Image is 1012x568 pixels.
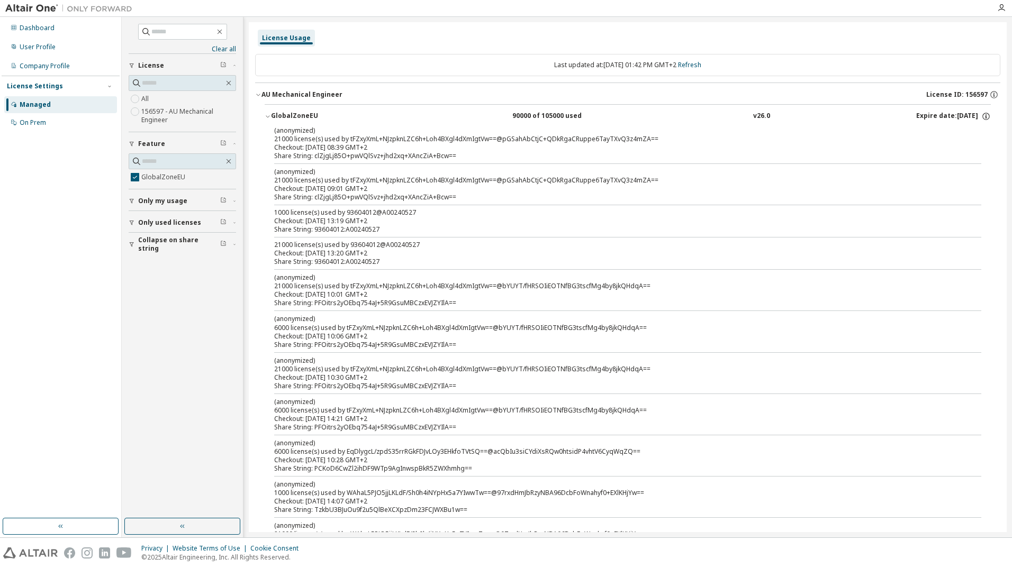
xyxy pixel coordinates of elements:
[220,61,227,70] span: Clear filter
[250,544,305,553] div: Cookie Consent
[512,112,608,121] div: 90000 of 105000 used
[255,54,1000,76] div: Last updated at: [DATE] 01:42 PM GMT+2
[138,61,164,70] span: License
[173,544,250,553] div: Website Terms of Use
[274,480,956,489] p: (anonymized)
[274,356,956,373] div: 21000 license(s) used by tFZxyXmL+NJzpknLZC6h+Loh4BXgl4dXmIgtVw==@bYUYT/fHRSOIiEOTNfBG3tscfMg4by8...
[20,24,55,32] div: Dashboard
[926,90,988,99] span: License ID: 156597
[20,62,70,70] div: Company Profile
[274,521,956,538] div: 21000 license(s) used by WAhaL5PJO5jjLKLdF/Sh0h4iNYpHx5a7YIwwTw==@97rxdHmJbRzyNBA96DcbFoWnahyf0+E...
[129,54,236,77] button: License
[274,397,956,406] p: (anonymized)
[274,332,956,341] div: Checkout: [DATE] 10:06 GMT+2
[20,43,56,51] div: User Profile
[141,93,151,105] label: All
[138,236,220,253] span: Collapse on share string
[274,356,956,365] p: (anonymized)
[274,314,956,332] div: 6000 license(s) used by tFZxyXmL+NJzpknLZC6h+Loh4BXgl4dXmIgtVw==@bYUYT/fHRSOIiEOTNfBG3tscfMg4by8j...
[116,547,132,558] img: youtube.svg
[82,547,93,558] img: instagram.svg
[274,497,956,506] div: Checkout: [DATE] 14:07 GMT+2
[220,240,227,249] span: Clear filter
[220,140,227,148] span: Clear filter
[274,167,956,176] p: (anonymized)
[274,126,956,135] p: (anonymized)
[753,112,770,121] div: v26.0
[274,126,956,143] div: 21000 license(s) used by tFZxyXmL+NJzpknLZC6h+Loh4BXgl4dXmIgtVw==@pGSahAbCtjC+QDkRgaCRuppe6TayTXv...
[261,90,342,99] div: AU Mechanical Engineer
[274,464,956,473] div: Share String: PCKoD6CwZl2ihDF9WTp9AgInwspBkR5ZWXhmhg==
[274,521,956,530] p: (anonymized)
[141,544,173,553] div: Privacy
[129,132,236,155] button: Feature
[274,273,956,290] div: 21000 license(s) used by tFZxyXmL+NJzpknLZC6h+Loh4BXgl4dXmIgtVw==@bYUYT/fHRSOIiEOTNfBG3tscfMg4by8...
[138,140,165,148] span: Feature
[274,217,956,225] div: Checkout: [DATE] 13:19 GMT+2
[274,273,956,282] p: (anonymized)
[274,249,956,258] div: Checkout: [DATE] 13:20 GMT+2
[7,82,63,90] div: License Settings
[274,397,956,415] div: 6000 license(s) used by tFZxyXmL+NJzpknLZC6h+Loh4BXgl4dXmIgtVw==@bYUYT/fHRSOIiEOTNfBG3tscfMg4by8j...
[274,438,956,447] p: (anonymized)
[64,547,75,558] img: facebook.svg
[274,480,956,497] div: 1000 license(s) used by WAhaL5PJO5jjLKLdF/Sh0h4iNYpHx5a7YIwwTw==@97rxdHmJbRzyNBA96DcbFoWnahyf0+EX...
[916,112,991,121] div: Expire date: [DATE]
[5,3,138,14] img: Altair One
[20,100,51,109] div: Managed
[274,152,956,160] div: Share String: clZjgLj85O+pwVQlSvz+jhd2xq+XAncZiA+Bcw==
[274,314,956,323] p: (anonymized)
[129,233,236,256] button: Collapse on share string
[3,547,58,558] img: altair_logo.svg
[274,423,956,432] div: Share String: PFOitrs2yOEbq754aJ+5R9GsuMBCzxEVJZYIlA==
[274,290,956,299] div: Checkout: [DATE] 10:01 GMT+2
[99,547,110,558] img: linkedin.svg
[274,382,956,390] div: Share String: PFOitrs2yOEbq754aJ+5R9GsuMBCzxEVJZYIlA==
[274,143,956,152] div: Checkout: [DATE] 08:39 GMT+2
[274,299,956,307] div: Share String: PFOitrs2yOEbq754aJ+5R9GsuMBCzxEVJZYIlA==
[129,45,236,53] a: Clear all
[274,225,956,234] div: Share String: 93604012:A00240527
[274,341,956,349] div: Share String: PFOitrs2yOEbq754aJ+5R9GsuMBCzxEVJZYIlA==
[274,258,956,266] div: Share String: 93604012:A00240527
[274,241,956,249] div: 21000 license(s) used by 93604012@A00240527
[274,506,956,514] div: Share String: TzkbU3BJuOu9f2u5QlBeXCXpzDm23FCJWXBu1w==
[274,456,956,464] div: Checkout: [DATE] 10:28 GMT+2
[141,105,236,126] label: 156597 - AU Mechanical Engineer
[138,218,201,227] span: Only used licenses
[274,208,956,217] div: 1000 license(s) used by 93604012@A00240527
[678,60,701,69] a: Refresh
[265,105,991,128] button: GlobalZoneEU90000 of 105000 usedv26.0Expire date:[DATE]
[274,167,956,185] div: 21000 license(s) used by tFZxyXmL+NJzpknLZC6h+Loh4BXgl4dXmIgtVw==@pGSahAbCtjC+QDkRgaCRuppe6TayTXv...
[255,83,1000,106] button: AU Mechanical EngineerLicense ID: 156597
[20,118,46,127] div: On Prem
[129,211,236,234] button: Only used licenses
[220,218,227,227] span: Clear filter
[129,189,236,213] button: Only my usage
[141,171,187,184] label: GlobalZoneEU
[138,197,187,205] span: Only my usage
[274,373,956,382] div: Checkout: [DATE] 10:30 GMT+2
[274,193,956,201] div: Share String: clZjgLj85O+pwVQlSvz+jhd2xq+XAncZiA+Bcw==
[274,438,956,456] div: 6000 license(s) used by EqDlygcL/zpdS35rrRGkFDJvLOy3EHkfoTVtSQ==@acQbIu3siCYdiXsRQw0htsidP4vhtV6C...
[220,197,227,205] span: Clear filter
[274,185,956,193] div: Checkout: [DATE] 09:01 GMT+2
[262,34,311,42] div: License Usage
[274,415,956,423] div: Checkout: [DATE] 14:21 GMT+2
[141,553,305,562] p: © 2025 Altair Engineering, Inc. All Rights Reserved.
[271,112,366,121] div: GlobalZoneEU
